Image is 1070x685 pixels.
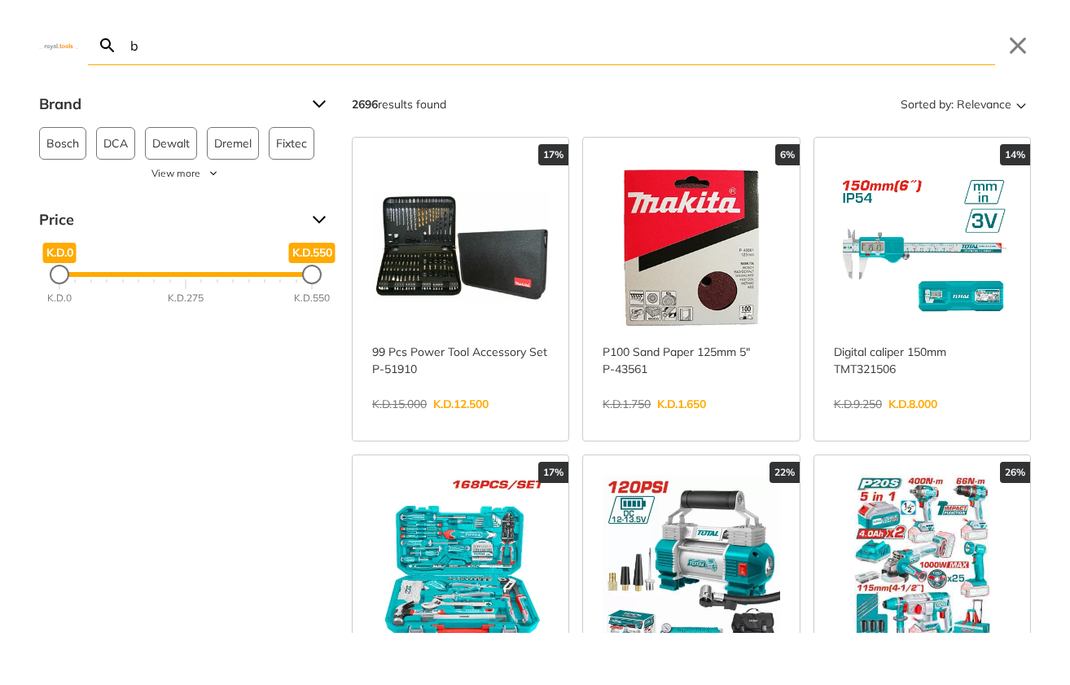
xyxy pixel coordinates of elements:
[207,127,259,160] button: Dremel
[957,91,1011,117] span: Relevance
[127,26,995,64] input: Search…
[96,127,135,160] button: DCA
[352,97,378,112] strong: 2696
[46,128,79,159] span: Bosch
[39,91,300,117] span: Brand
[897,91,1031,117] button: Sorted by:Relevance Sort
[269,127,314,160] button: Fixtec
[1000,462,1030,483] div: 26%
[302,265,322,284] div: Maximum Price
[214,128,252,159] span: Dremel
[145,127,197,160] button: Dewalt
[294,291,330,305] div: K.D.550
[50,265,69,284] div: Minimum Price
[98,36,117,55] svg: Search
[39,166,332,181] button: View more
[39,207,300,233] span: Price
[39,42,78,49] img: Close
[538,144,568,165] div: 17%
[775,144,800,165] div: 6%
[352,91,446,117] div: results found
[1000,144,1030,165] div: 14%
[152,128,190,159] span: Dewalt
[39,127,86,160] button: Bosch
[168,291,204,305] div: K.D.275
[770,462,800,483] div: 22%
[538,462,568,483] div: 17%
[1011,94,1031,114] svg: Sort
[276,128,307,159] span: Fixtec
[103,128,128,159] span: DCA
[151,166,200,181] span: View more
[1005,33,1031,59] button: Close
[47,291,72,305] div: K.D.0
